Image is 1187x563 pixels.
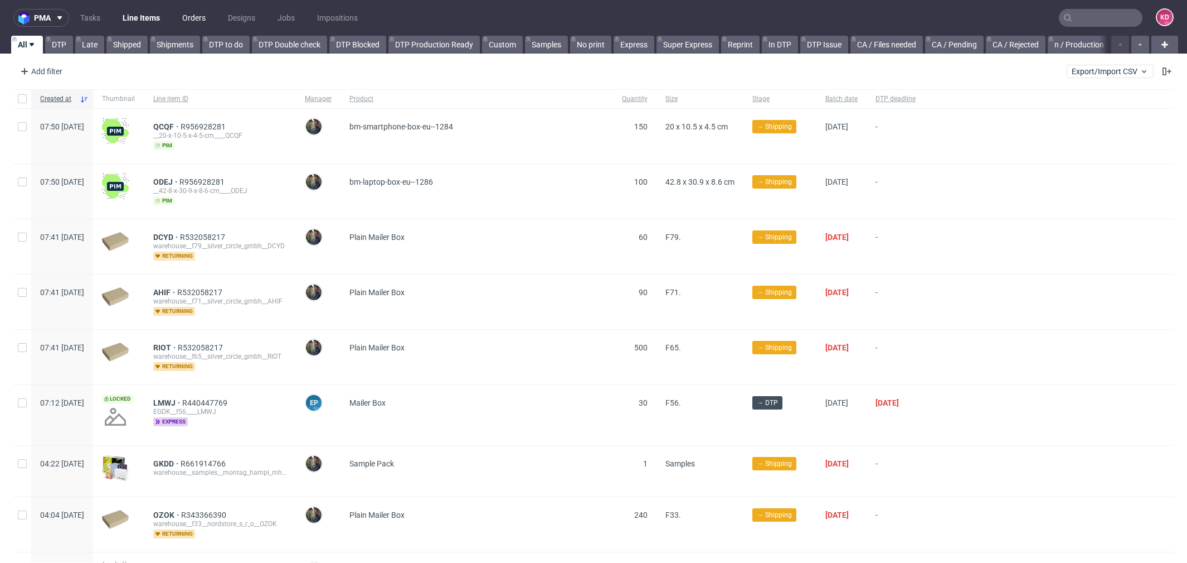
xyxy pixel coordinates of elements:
[153,297,287,306] div: warehouse__f71__silver_circle_gmbh__AHIF
[102,455,129,482] img: sample-icon.16e107be6ad460a3e330.png
[349,122,453,131] span: bm-smartphone-box-eu--1284
[102,287,129,306] img: plain-eco.9b3ba858dad33fd82c36.png
[665,233,681,242] span: F79.
[153,407,287,416] div: EGDK__f56____LMWJ
[153,343,178,352] span: RIOT
[665,122,728,131] span: 20 x 10.5 x 4.5 cm
[306,229,322,245] img: Maciej Sobola
[757,343,792,353] span: → Shipping
[665,459,695,468] span: Samples
[11,36,43,54] a: All
[762,36,798,54] a: In DTP
[306,174,322,190] img: Maciej Sobola
[634,122,648,131] span: 150
[925,36,984,54] a: CA / Pending
[570,36,611,54] a: No print
[825,511,849,519] span: [DATE]
[665,177,734,186] span: 42.8 x 30.9 x 8.6 cm
[181,511,228,519] a: R343366390
[153,131,287,140] div: __20-x-10-5-x-4-5-cm____QCQF
[1157,9,1173,25] figcaption: KD
[875,343,916,371] span: -
[181,459,228,468] a: R661914766
[179,177,227,186] span: R956928281
[40,122,84,131] span: 07:50 [DATE]
[1048,36,1111,54] a: n / Production
[176,9,212,27] a: Orders
[34,14,51,22] span: pma
[665,511,681,519] span: F33.
[40,343,84,352] span: 07:41 [DATE]
[221,9,262,27] a: Designs
[482,36,523,54] a: Custom
[153,252,195,261] span: returning
[757,398,778,408] span: → DTP
[74,9,107,27] a: Tasks
[177,288,225,297] a: R532058217
[1072,67,1149,76] span: Export/Import CSV
[153,288,177,297] a: AHIF
[757,232,792,242] span: → Shipping
[634,511,648,519] span: 240
[40,511,84,519] span: 04:04 [DATE]
[40,288,84,297] span: 07:41 [DATE]
[116,9,167,27] a: Line Items
[102,403,129,430] img: no_design.png
[721,36,760,54] a: Reprint
[643,459,648,468] span: 1
[153,362,195,371] span: returning
[153,398,182,407] a: LMWJ
[825,177,848,186] span: [DATE]
[665,398,681,407] span: F56.
[153,468,287,477] div: warehouse__samples__montag_hampl_mhp_das_keilrahmenwerk__GKDD
[525,36,568,54] a: Samples
[153,196,174,205] span: pim
[349,343,405,352] span: Plain Mailer Box
[757,510,792,520] span: → Shipping
[306,507,322,523] img: Maciej Sobola
[349,94,604,104] span: Product
[16,62,65,80] div: Add filter
[180,233,227,242] a: R532058217
[182,398,230,407] span: R440447769
[306,395,322,411] figcaption: EP
[153,177,179,186] a: ODEJ
[349,177,433,186] span: bm-laptop-box-eu--1286
[106,36,148,54] a: Shipped
[634,177,648,186] span: 100
[614,36,654,54] a: Express
[757,122,792,132] span: → Shipping
[40,177,84,186] span: 07:50 [DATE]
[875,233,916,261] span: -
[634,343,648,352] span: 500
[178,343,225,352] span: R532058217
[639,398,648,407] span: 30
[875,94,916,104] span: DTP deadline
[40,398,84,407] span: 07:12 [DATE]
[18,12,34,25] img: logo
[757,287,792,297] span: → Shipping
[800,36,848,54] a: DTP Issue
[639,233,648,242] span: 60
[639,288,648,297] span: 90
[40,233,84,242] span: 07:41 [DATE]
[181,122,228,131] a: R956928281
[825,343,849,352] span: [DATE]
[153,511,181,519] a: OZOK
[102,94,135,104] span: Thumbnail
[757,459,792,469] span: → Shipping
[75,36,104,54] a: Late
[875,459,916,483] span: -
[153,94,287,104] span: Line item ID
[153,233,180,242] a: DCYD
[306,285,322,300] img: Maciej Sobola
[153,122,181,131] a: QCQF
[986,36,1045,54] a: CA / Rejected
